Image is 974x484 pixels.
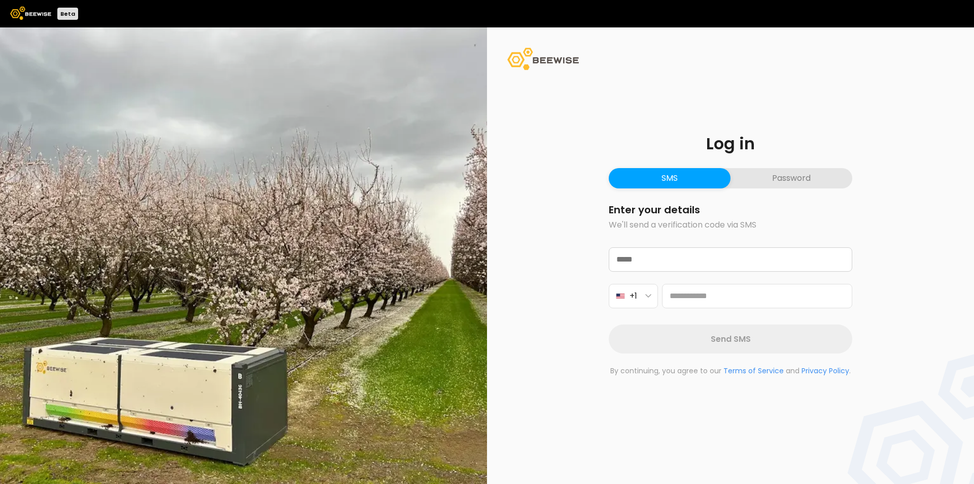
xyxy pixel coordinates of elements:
button: Password [730,168,852,188]
button: Send SMS [609,325,852,353]
div: Beta [57,8,78,20]
span: +1 [630,289,637,302]
img: Beewise logo [10,7,51,20]
h1: Log in [609,136,852,152]
p: By continuing, you agree to our and . [609,366,852,376]
h2: Enter your details [609,205,852,215]
a: Privacy Policy [802,366,849,376]
p: We'll send a verification code via SMS [609,219,852,231]
span: Send SMS [711,333,751,345]
a: Terms of Service [723,366,784,376]
button: +1 [609,284,658,308]
button: SMS [609,168,730,188]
